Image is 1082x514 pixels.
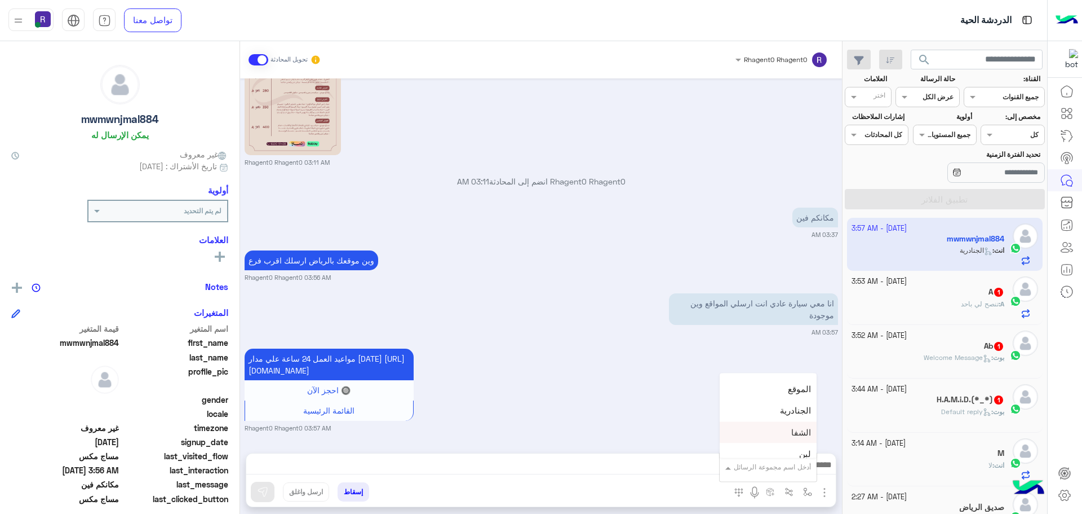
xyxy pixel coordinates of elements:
[121,450,229,462] span: last_visited_flow
[992,461,1004,469] b: :
[139,160,217,172] span: تاريخ الأشتراك : [DATE]
[780,482,799,501] button: Trigger scenario
[11,464,119,476] span: 2025-10-04T00:56:12.243Z
[937,395,1004,405] h5: H.A.M.i.D.(⁠*⁠_⁠*⁠)
[307,385,351,395] span: 🔘 احجز الآن
[993,353,1004,362] span: بوت
[11,14,25,28] img: profile
[1013,384,1038,410] img: defaultAdmin.png
[988,287,1004,297] h5: A
[1010,403,1021,415] img: WhatsApp
[11,235,228,245] h6: العلامات
[180,148,228,160] span: غير معروف
[734,462,811,472] div: أدخل اسم مجموعة الرسائل
[791,427,811,437] span: الشفا
[1013,276,1038,302] img: defaultAdmin.png
[997,449,1004,458] h5: M
[991,353,1004,362] b: :
[245,18,342,155] img: 2KfZhNio2KfZgtin2KouanBn.jpg
[98,14,111,27] img: tab
[914,112,972,122] label: أولوية
[734,488,743,497] img: make a call
[270,55,308,64] small: تحويل المحادثة
[852,276,907,287] small: [DATE] - 3:53 AM
[11,408,119,420] span: null
[245,158,330,167] small: Rhagent0 Rhagent0 03:11 AM
[121,323,229,335] span: اسم المتغير
[245,349,414,380] p: 4/10/2025, 3:57 AM
[982,112,1040,122] label: مخصص إلى:
[1013,438,1038,464] img: defaultAdmin.png
[960,13,1012,28] p: الدردشة الحية
[11,478,119,490] span: مكانكم فين
[669,293,838,325] p: 4/10/2025, 3:57 AM
[924,353,991,362] span: Welcome Message
[991,407,1004,416] b: :
[959,503,1004,512] h5: صديق الرياض
[245,273,331,282] small: Rhagent0 Rhagent0 03:56 AM
[93,8,116,32] a: tab
[35,11,51,27] img: userImage
[121,493,229,505] span: last_clicked_button
[994,396,1003,405] span: 1
[245,175,838,187] p: Rhagent0 Rhagent0 انضم إلى المحادثة
[12,283,22,293] img: add
[1009,469,1048,508] img: hulul-logo.png
[897,74,955,84] label: حالة الرسالة
[121,394,229,406] span: gender
[999,300,1004,308] b: :
[303,406,354,415] span: القائمة الرئيسية
[121,352,229,363] span: last_name
[961,300,999,308] span: تنصح لي باحد
[965,74,1041,84] label: القناة:
[121,464,229,476] span: last_interaction
[917,53,931,67] span: search
[121,408,229,420] span: locale
[788,384,811,394] span: الموقع
[812,230,838,239] small: 03:37 AM
[11,450,119,462] span: مساج مكس
[1013,331,1038,356] img: defaultAdmin.png
[121,436,229,448] span: signup_date
[91,130,149,140] h6: يمكن الإرسال له
[818,486,831,499] img: send attachment
[121,366,229,392] span: profile_pic
[852,331,907,341] small: [DATE] - 3:52 AM
[245,424,331,433] small: Rhagent0 Rhagent0 03:57 AM
[748,486,761,499] img: send voice note
[124,8,181,32] a: تواصل معنا
[245,251,378,270] p: 4/10/2025, 3:56 AM
[852,438,906,449] small: [DATE] - 3:14 AM
[845,189,1045,209] button: تطبيق الفلاتر
[11,394,119,406] span: null
[91,366,119,394] img: defaultAdmin.png
[11,493,119,505] span: مساج مكس
[457,177,489,186] span: 03:11 AM
[799,482,817,501] button: select flow
[812,328,838,337] small: 03:57 AM
[194,307,228,318] h6: المتغيرات
[766,487,775,497] img: create order
[11,422,119,434] span: غير معروف
[792,208,838,227] p: 4/10/2025, 3:37 AM
[257,486,268,498] img: send message
[720,373,817,458] ng-dropdown-panel: Options list
[1010,458,1021,469] img: WhatsApp
[1020,13,1034,27] img: tab
[1010,296,1021,307] img: WhatsApp
[803,487,812,497] img: select flow
[11,323,119,335] span: قيمة المتغير
[184,207,221,215] b: لم يتم التحديد
[994,288,1003,297] span: 1
[249,354,405,375] span: مواعيد العمل 24 ساعة علي مدار [DATE] [URL][DOMAIN_NAME]
[784,487,793,497] img: Trigger scenario
[852,384,907,395] small: [DATE] - 3:44 AM
[744,55,807,64] span: Rhagent0 Rhagent0
[283,482,329,502] button: ارسل واغلق
[1010,350,1021,361] img: WhatsApp
[67,14,80,27] img: tab
[101,65,139,104] img: defaultAdmin.png
[984,341,1004,351] h5: Ab
[761,482,780,501] button: create order
[205,282,228,292] h6: Notes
